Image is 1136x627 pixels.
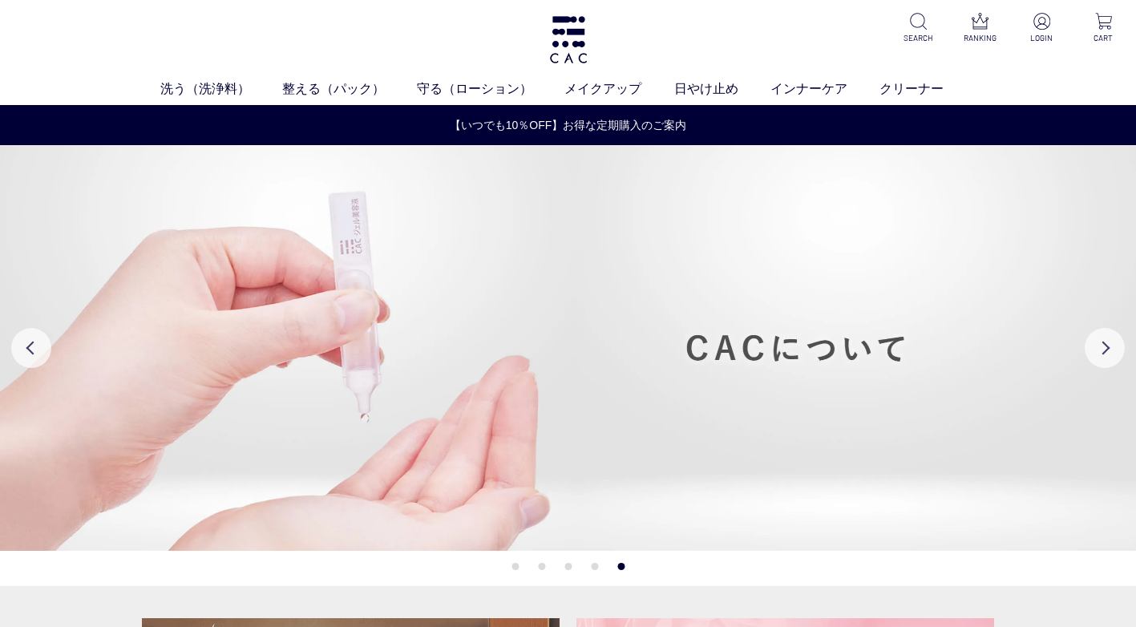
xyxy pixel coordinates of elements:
[511,563,519,570] button: 1 of 5
[11,328,51,368] button: Previous
[160,79,282,99] a: 洗う（洗浄料）
[674,79,770,99] a: 日やけ止め
[899,32,938,44] p: SEARCH
[960,32,1000,44] p: RANKING
[591,563,598,570] button: 4 of 5
[564,563,572,570] button: 3 of 5
[564,79,673,99] a: メイクアップ
[617,563,625,570] button: 5 of 5
[770,79,879,99] a: インナーケア
[1022,32,1061,44] p: LOGIN
[1022,13,1061,44] a: LOGIN
[538,563,545,570] button: 2 of 5
[879,79,976,99] a: クリーナー
[1084,32,1123,44] p: CART
[960,13,1000,44] a: RANKING
[1085,328,1125,368] button: Next
[548,16,589,63] img: logo
[899,13,938,44] a: SEARCH
[282,79,417,99] a: 整える（パック）
[1084,13,1123,44] a: CART
[1,117,1135,134] a: 【いつでも10％OFF】お得な定期購入のご案内
[417,79,564,99] a: 守る（ローション）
